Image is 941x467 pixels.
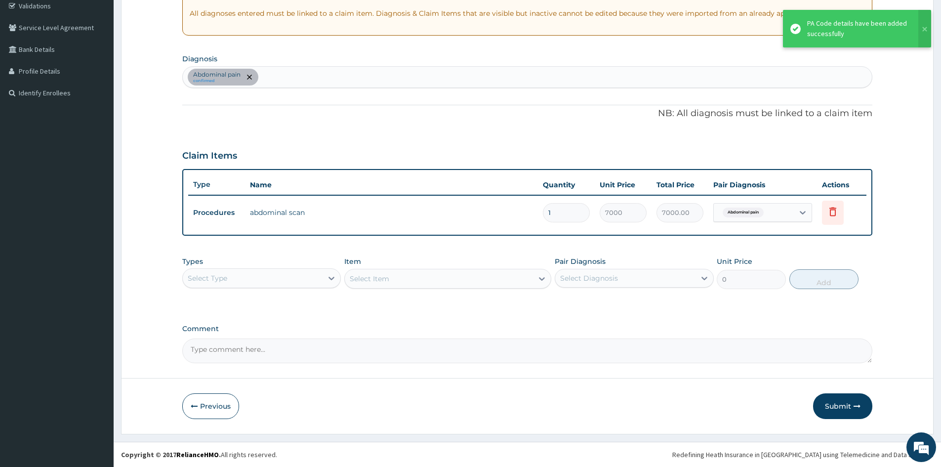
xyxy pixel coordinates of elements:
p: NB: All diagnosis must be linked to a claim item [182,107,872,120]
button: Previous [182,393,239,419]
small: confirmed [193,79,241,84]
div: Chat with us now [51,55,166,68]
th: Unit Price [595,175,652,195]
th: Pair Diagnosis [708,175,817,195]
th: Total Price [652,175,708,195]
label: Pair Diagnosis [555,256,606,266]
button: Add [789,269,859,289]
span: Abdominal pain [723,208,764,217]
div: PA Code details have been added successfully [807,18,909,39]
h3: Claim Items [182,151,237,162]
p: Abdominal pain [193,71,241,79]
td: Procedures [188,204,245,222]
strong: Copyright © 2017 . [121,450,221,459]
div: Minimize live chat window [162,5,186,29]
button: Submit [813,393,872,419]
td: abdominal scan [245,203,538,222]
label: Unit Price [717,256,752,266]
span: remove selection option [245,73,254,82]
label: Comment [182,325,872,333]
div: Select Type [188,273,227,283]
textarea: Type your message and hit 'Enter' [5,270,188,304]
p: All diagnoses entered must be linked to a claim item. Diagnosis & Claim Items that are visible bu... [190,8,865,18]
div: Select Diagnosis [560,273,618,283]
th: Type [188,175,245,194]
div: Redefining Heath Insurance in [GEOGRAPHIC_DATA] using Telemedicine and Data Science! [672,450,934,460]
label: Item [344,256,361,266]
th: Quantity [538,175,595,195]
th: Actions [817,175,866,195]
img: d_794563401_company_1708531726252_794563401 [18,49,40,74]
a: RelianceHMO [176,450,219,459]
span: We're online! [57,125,136,224]
th: Name [245,175,538,195]
label: Types [182,257,203,266]
label: Diagnosis [182,54,217,64]
footer: All rights reserved. [114,442,941,467]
